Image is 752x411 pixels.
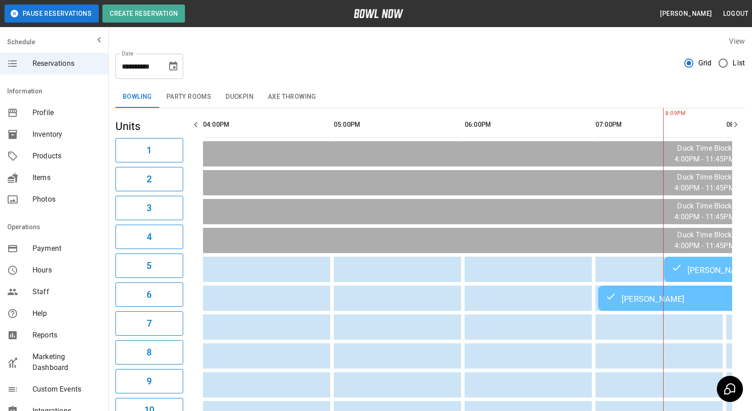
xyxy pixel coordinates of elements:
button: Bowling [115,86,159,108]
span: Inventory [32,129,101,140]
button: Party Rooms [159,86,218,108]
button: Logout [720,5,752,22]
button: 9 [115,369,183,393]
span: Hours [32,265,101,276]
button: [PERSON_NAME] [656,5,715,22]
h6: 7 [147,316,152,331]
th: 05:00PM [334,112,461,138]
button: 3 [115,196,183,220]
h6: 1 [147,143,152,157]
div: inventory tabs [115,86,745,108]
th: 04:00PM [203,112,330,138]
span: Grid [698,58,712,69]
span: Custom Events [32,384,101,395]
span: Payment [32,243,101,254]
button: 4 [115,225,183,249]
label: View [729,37,745,46]
span: Profile [32,107,101,118]
button: Create Reservation [102,5,185,23]
button: 5 [115,254,183,278]
h6: 8 [147,345,152,360]
button: 1 [115,138,183,162]
h6: 6 [147,287,152,302]
span: Help [32,308,101,319]
h6: 3 [147,201,152,215]
h6: 2 [147,172,152,186]
th: 06:00PM [465,112,592,138]
button: 7 [115,311,183,336]
h5: Units [115,119,183,134]
span: Products [32,151,101,162]
button: Axe Throwing [261,86,323,108]
span: Photos [32,194,101,205]
button: 6 [115,282,183,307]
h6: 5 [147,259,152,273]
button: Choose date, selected date is Sep 26, 2025 [164,57,182,75]
span: Reports [32,330,101,341]
button: Pause Reservations [5,5,99,23]
span: Reservations [32,58,101,69]
span: Staff [32,286,101,297]
button: Duckpin [218,86,261,108]
button: 2 [115,167,183,191]
h6: 4 [147,230,152,244]
img: logo [354,9,403,18]
span: Items [32,172,101,183]
th: 07:00PM [595,112,723,138]
span: Marketing Dashboard [32,351,101,373]
span: 8:09PM [663,109,665,118]
button: 8 [115,340,183,365]
span: List [733,58,745,69]
h6: 9 [147,374,152,388]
